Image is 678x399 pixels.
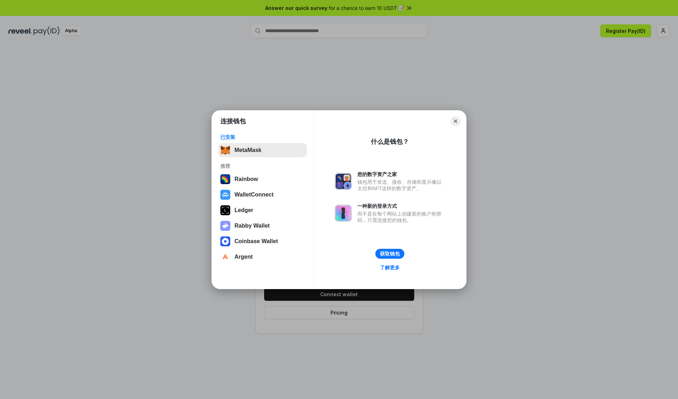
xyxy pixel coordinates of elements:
[234,207,253,213] div: Ledger
[220,205,230,215] img: svg+xml,%3Csvg%20xmlns%3D%22http%3A%2F%2Fwww.w3.org%2F2000%2Fsvg%22%20width%3D%2228%22%20height%3...
[220,221,230,231] img: svg+xml,%3Csvg%20xmlns%3D%22http%3A%2F%2Fwww.w3.org%2F2000%2Fsvg%22%20fill%3D%22none%22%20viewBox...
[220,236,230,246] img: svg+xml,%3Csvg%20width%3D%2228%22%20height%3D%2228%22%20viewBox%3D%220%200%2028%2028%22%20fill%3D...
[218,219,307,233] button: Rabby Wallet
[218,143,307,157] button: MetaMask
[335,173,352,190] img: svg+xml,%3Csvg%20xmlns%3D%22http%3A%2F%2Fwww.w3.org%2F2000%2Fsvg%22%20fill%3D%22none%22%20viewBox...
[234,176,258,182] div: Rainbow
[234,238,278,245] div: Coinbase Wallet
[335,205,352,222] img: svg+xml,%3Csvg%20xmlns%3D%22http%3A%2F%2Fwww.w3.org%2F2000%2Fsvg%22%20fill%3D%22none%22%20viewBox...
[357,171,445,177] div: 您的数字资产之家
[376,263,404,272] a: 了解更多
[451,116,460,126] button: Close
[380,264,400,271] div: 了解更多
[218,188,307,202] button: WalletConnect
[218,250,307,264] button: Argent
[220,174,230,184] img: svg+xml,%3Csvg%20width%3D%22120%22%20height%3D%22120%22%20viewBox%3D%220%200%20120%20120%22%20fil...
[220,117,246,125] h1: 连接钱包
[218,203,307,217] button: Ledger
[218,234,307,248] button: Coinbase Wallet
[220,252,230,262] img: svg+xml,%3Csvg%20width%3D%2228%22%20height%3D%2228%22%20viewBox%3D%220%200%2028%2028%22%20fill%3D...
[220,190,230,200] img: svg+xml,%3Csvg%20width%3D%2228%22%20height%3D%2228%22%20viewBox%3D%220%200%2028%2028%22%20fill%3D...
[234,147,261,153] div: MetaMask
[357,211,445,223] div: 而不是在每个网站上创建新的账户和密码，只需连接您的钱包。
[234,223,270,229] div: Rabby Wallet
[371,137,409,146] div: 什么是钱包？
[357,179,445,192] div: 钱包用于发送、接收、存储和显示像以太坊和NFT这样的数字资产。
[220,145,230,155] img: svg+xml,%3Csvg%20fill%3D%22none%22%20height%3D%2233%22%20viewBox%3D%220%200%2035%2033%22%20width%...
[220,134,305,140] div: 已安装
[220,163,305,169] div: 推荐
[234,254,253,260] div: Argent
[380,251,400,257] div: 获取钱包
[218,172,307,186] button: Rainbow
[357,203,445,209] div: 一种新的登录方式
[234,192,274,198] div: WalletConnect
[375,249,404,259] button: 获取钱包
